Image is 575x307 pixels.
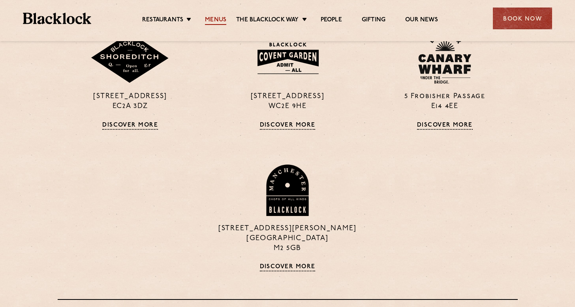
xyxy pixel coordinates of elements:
a: Discover More [260,263,316,271]
img: BL_Manchester_Logo-bleed.png [265,165,310,216]
a: Restaurants [142,16,183,25]
img: BL_CW_Logo_Website.svg [418,32,471,84]
div: Book Now [493,8,552,29]
a: Discover More [102,122,158,130]
p: [STREET_ADDRESS][PERSON_NAME] [GEOGRAPHIC_DATA] M2 5GB [215,224,360,254]
a: Discover More [260,122,316,130]
img: BLA_1470_CoventGarden_Website_Solid.svg [250,38,326,79]
a: Menus [205,16,226,25]
p: 5 Frobisher Passage E14 4EE [372,92,517,112]
a: The Blacklock Way [236,16,299,25]
a: Gifting [362,16,385,25]
p: [STREET_ADDRESS] EC2A 3DZ [58,92,203,112]
p: [STREET_ADDRESS] WC2E 9HE [215,92,360,112]
img: BL_Textured_Logo-footer-cropped.svg [23,13,91,24]
a: Discover More [417,122,473,130]
a: Our News [405,16,438,25]
a: People [321,16,342,25]
img: Shoreditch-stamp-v2-default.svg [90,32,169,84]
